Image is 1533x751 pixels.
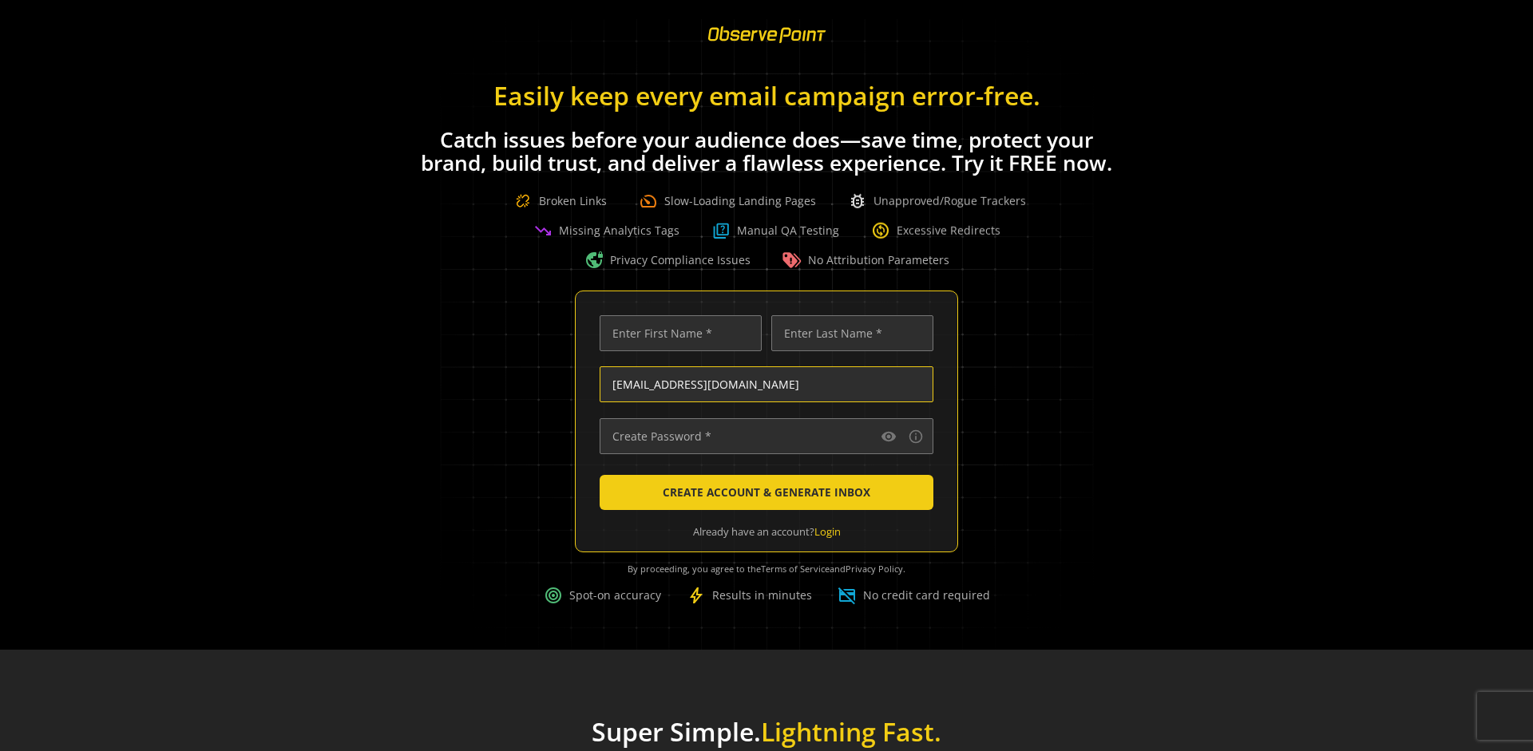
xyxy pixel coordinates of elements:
[782,251,949,270] div: No Attribution Parameters
[871,221,890,240] span: change_circle
[584,251,751,270] div: Privacy Compliance Issues
[415,128,1118,175] h1: Catch issues before your audience does—save time, protect your brand, build trust, and deliver a ...
[848,192,1026,211] div: Unapproved/Rogue Trackers
[761,714,941,749] span: Lightning Fast.
[595,552,938,586] div: By proceeding, you agree to the and .
[544,586,661,605] div: Spot-on accuracy
[584,251,604,270] span: vpn_lock
[533,221,553,240] span: trending_down
[838,586,990,605] div: No credit card required
[711,221,731,240] img: Question Boxed
[507,185,539,217] img: Broken Link
[881,429,897,445] mat-icon: visibility
[711,221,839,240] div: Manual QA Testing
[639,192,816,211] div: Slow-Loading Landing Pages
[782,251,802,270] img: Warning Tag
[485,717,1049,747] h1: Super Simple.
[871,221,1000,240] div: Excessive Redirects
[848,192,867,211] span: bug_report
[600,366,933,402] input: Enter Email Address (name@work-email.com) *
[663,478,870,507] span: CREATE ACCOUNT & GENERATE INBOX
[600,418,933,454] input: Create Password *
[906,427,925,446] button: Password requirements
[908,429,924,445] mat-icon: info_outline
[687,586,812,605] div: Results in minutes
[838,586,857,605] span: credit_card_off
[846,563,903,575] a: Privacy Policy
[771,315,933,351] input: Enter Last Name *
[600,315,762,351] input: Enter First Name *
[761,563,830,575] a: Terms of Service
[698,37,836,52] a: ObservePoint Homepage
[814,524,841,539] a: Login
[507,185,607,217] div: Broken Links
[600,524,933,540] div: Already have an account?
[687,586,706,605] span: bolt
[600,475,933,510] button: CREATE ACCOUNT & GENERATE INBOX
[415,81,1118,109] h1: Easily keep every email campaign error-free.
[639,192,658,211] span: speed
[544,586,563,605] span: target
[533,221,679,240] div: Missing Analytics Tags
